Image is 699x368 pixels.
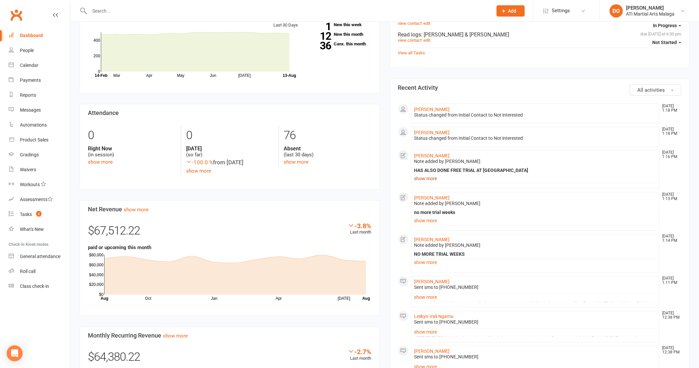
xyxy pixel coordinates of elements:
div: Read logs [398,31,682,38]
span: Settings [552,3,570,18]
a: [PERSON_NAME] [414,130,450,135]
div: [PERSON_NAME] [626,5,675,11]
div: 0 [186,126,274,145]
button: In Progress [653,20,681,31]
a: Gradings [9,147,70,162]
span: Not Started [653,40,677,45]
a: Roll call [9,264,70,279]
button: Add [497,5,525,17]
a: show more [414,328,657,337]
div: Status changed from Initial Contact to Not interested [414,135,657,141]
div: Gradings [20,152,39,157]
a: Calendar [9,58,70,73]
a: Product Sales [9,132,70,147]
span: Sent sms to [PHONE_NUMBER] [414,354,479,360]
span: : [PERSON_NAME] & [PERSON_NAME] [421,31,510,38]
a: 12New this month [308,32,371,36]
a: Assessments [9,192,70,207]
strong: Right Now [88,145,176,152]
div: Messages [20,107,41,113]
button: All activities [630,84,681,96]
div: Class check-in [20,284,49,289]
a: 1New this week [308,23,371,27]
a: view contact [398,38,422,43]
div: Open Intercom Messenger [7,345,23,361]
a: edit [424,38,431,43]
a: view contact [398,21,422,26]
a: show more [414,293,657,302]
h3: Net Revenue [88,206,372,213]
div: Last month [348,348,372,362]
div: HAS ALSO DONE FREE TRIAL AT [GEOGRAPHIC_DATA] [414,168,657,173]
a: [PERSON_NAME] [414,349,450,354]
div: General attendance [20,254,60,259]
time: [DATE] 1:15 PM [659,192,681,201]
a: Payments [9,73,70,88]
a: Reports [9,88,70,103]
div: Waivers [20,167,36,172]
div: 76 [284,126,372,145]
a: Messages [9,103,70,118]
div: ATI Martial Arts Malaga [626,11,675,17]
div: Payments [20,78,41,83]
a: show more [414,216,657,225]
time: [DATE] 12:38 PM [659,311,681,320]
strong: [DATE] [186,145,274,152]
div: from [DATE] [186,158,274,167]
div: -2.7% [348,348,372,355]
a: What's New [9,222,70,237]
div: Note added by [PERSON_NAME] [414,243,657,248]
a: show more [186,168,211,174]
a: show more [414,258,657,267]
div: People [20,48,34,53]
div: no more trial weeks [414,210,657,215]
div: (so far) [186,145,274,158]
span: Sent sms to [PHONE_NUMBER] [414,320,479,325]
span: In Progress [653,23,677,28]
div: Calendar [20,63,38,68]
a: show more [163,333,188,339]
a: View all Tasks [398,50,425,55]
strong: 36 [308,41,331,51]
div: (last 30 days) [284,145,372,158]
a: Waivers [9,162,70,177]
div: 0 [88,126,176,145]
div: Tasks [20,212,32,217]
a: 36Canx. this month [308,42,371,46]
a: Tasks 2 [9,207,70,222]
span: Sent sms to [PHONE_NUMBER] [414,285,479,290]
a: show more [414,174,657,183]
span: All activities [638,87,665,93]
div: Note added by [PERSON_NAME] [414,159,657,164]
div: NO MORE TRIAL WEEKS [414,252,657,257]
div: What's New [20,227,44,232]
span: 2 [36,211,41,217]
a: [PERSON_NAME] [414,107,450,112]
a: Leiikyn-Vali Ngamu [414,314,454,319]
a: Class kiosk mode [9,279,70,294]
a: show more [284,159,309,165]
h3: Attendance [88,110,372,116]
a: People [9,43,70,58]
div: Workouts [20,182,40,187]
time: [DATE] 1:11 PM [659,277,681,285]
strong: Absent [284,145,372,152]
div: (in session) [88,145,176,158]
a: show more [124,207,149,213]
h3: Monthly Recurring Revenue [88,333,372,339]
strong: 12 [308,31,331,41]
a: Clubworx [8,7,25,23]
div: Dashboard [20,33,43,38]
a: Automations [9,118,70,132]
div: Automations [20,122,47,128]
div: Last month [348,222,372,236]
span: -100.0 % [186,159,213,166]
div: Reports [20,92,36,98]
time: [DATE] 1:18 PM [659,127,681,136]
div: Roll call [20,269,35,274]
div: Status changed from Initial Contact to Not interested [414,112,657,118]
time: [DATE] 1:16 PM [659,150,681,159]
a: General attendance kiosk mode [9,249,70,264]
input: Search... [88,6,488,16]
div: Note added by [PERSON_NAME] [414,201,657,206]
